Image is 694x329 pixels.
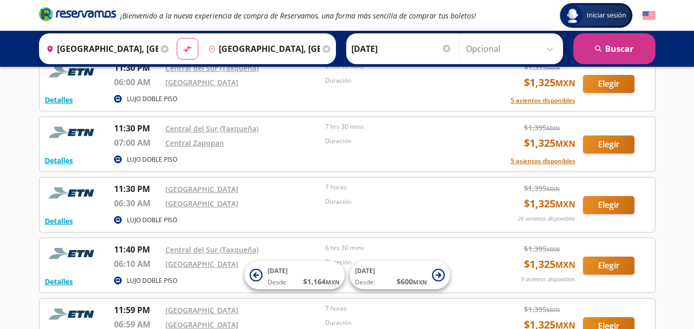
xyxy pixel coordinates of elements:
small: MXN [547,306,560,314]
span: Desde: [355,278,375,287]
button: Detalles [45,94,73,105]
a: Central Zapopan [165,138,224,148]
span: $ 1,395 [524,62,560,72]
button: Buscar [573,33,655,64]
a: [GEOGRAPHIC_DATA] [165,184,238,194]
button: [DATE]Desde:$1,164MXN [245,261,345,289]
p: Duración [325,258,480,267]
button: 5 asientos disponibles [511,157,575,166]
p: 7 horas [325,183,480,192]
button: English [643,9,655,22]
small: MXN [413,278,427,286]
p: Duración [325,197,480,206]
img: RESERVAMOS [45,304,101,324]
button: Elegir [583,136,634,153]
a: [GEOGRAPHIC_DATA] [165,305,238,315]
span: [DATE] [355,266,375,275]
input: Buscar Origen [42,36,158,62]
p: 7 horas [325,304,480,313]
p: 11:59 PM [114,304,160,316]
span: $ 1,395 [524,304,560,315]
a: [GEOGRAPHIC_DATA] [165,78,238,87]
small: MXN [326,278,340,286]
small: MXN [547,124,560,132]
a: Central del Sur (Taxqueña) [165,63,258,73]
small: MXN [547,185,560,192]
span: Iniciar sesión [583,10,630,21]
small: MXN [555,138,575,149]
span: $ 1,325 [524,75,575,90]
span: [DATE] [268,266,288,275]
p: 11:30 PM [114,183,160,195]
span: $ 1,164 [303,276,340,287]
a: Central del Sur (Taxqueña) [165,245,258,255]
small: MXN [547,64,560,71]
button: Elegir [583,75,634,93]
i: Brand Logo [39,6,116,22]
span: Desde: [268,278,288,287]
p: 11:40 PM [114,243,160,256]
p: Duración [325,318,480,327]
img: RESERVAMOS [45,243,101,264]
p: LUJO DOBLE PISO [127,155,177,164]
span: $ 600 [397,276,427,287]
p: 07:00 AM [114,137,160,149]
p: 6 hrs 30 mins [325,243,480,253]
img: RESERVAMOS [45,62,101,82]
button: Elegir [583,196,634,214]
button: 5 asientos disponibles [511,96,575,105]
p: 11:30 PM [114,122,160,134]
small: MXN [555,78,575,89]
span: $ 1,395 [524,183,560,193]
em: ¡Bienvenido a la nueva experiencia de compra de Reservamos, una forma más sencilla de comprar tus... [120,11,476,21]
button: Elegir [583,257,634,275]
small: MXN [547,245,560,253]
a: [GEOGRAPHIC_DATA] [165,199,238,208]
p: 06:30 AM [114,197,160,209]
span: $ 1,325 [524,196,575,211]
button: Detalles [45,276,73,287]
button: Detalles [45,216,73,226]
img: RESERVAMOS [45,183,101,203]
p: Duración [325,76,480,85]
input: Elegir Fecha [351,36,452,62]
button: Detalles [45,155,73,166]
p: 06:10 AM [114,258,160,270]
p: Duración [325,137,480,146]
a: Brand Logo [39,6,116,25]
span: $ 1,325 [524,136,575,151]
span: $ 1,325 [524,257,575,272]
p: 7 hrs 30 mins [325,122,480,131]
p: 11:30 PM [114,62,160,74]
span: $ 1,395 [524,243,560,254]
small: MXN [555,259,575,270]
small: MXN [555,199,575,210]
input: Opcional [466,36,558,62]
span: $ 1,395 [524,122,560,133]
img: RESERVAMOS [45,122,101,143]
p: 26 asientos disponibles [518,215,575,223]
p: LUJO DOBLE PISO [127,276,177,285]
p: 06:00 AM [114,76,160,88]
input: Buscar Destino [204,36,320,62]
p: LUJO DOBLE PISO [127,216,177,225]
button: [DATE]Desde:$600MXN [350,261,450,289]
p: 9 asientos disponibles [521,275,575,284]
a: Central del Sur (Taxqueña) [165,124,258,133]
a: [GEOGRAPHIC_DATA] [165,259,238,269]
p: LUJO DOBLE PISO [127,94,177,104]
